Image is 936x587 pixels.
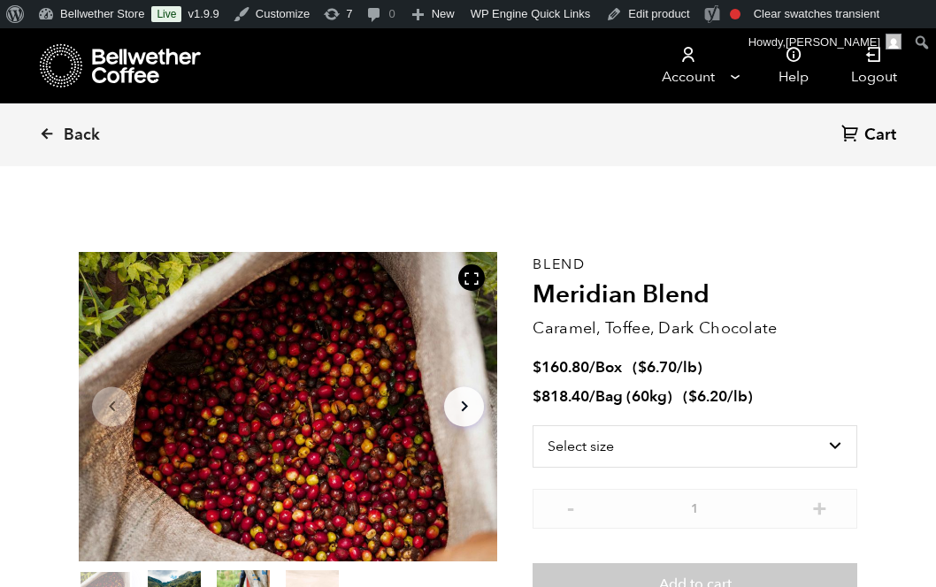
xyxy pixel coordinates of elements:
[727,386,748,407] span: /lb
[533,280,857,310] h2: Meridian Blend
[757,28,830,103] a: Help
[533,357,541,377] span: $
[683,386,753,407] span: ( )
[595,357,622,377] span: Box
[688,386,727,407] bdi: 6.20
[595,386,672,407] span: Bag (60kg)
[633,28,742,103] a: Account
[830,28,918,103] a: Logout
[688,386,697,407] span: $
[589,386,595,407] span: /
[638,357,647,377] span: $
[559,498,581,515] button: -
[742,28,909,57] a: Howdy,
[638,357,677,377] bdi: 6.70
[841,124,901,148] a: Cart
[151,6,181,22] a: Live
[533,316,857,340] p: Caramel, Toffee, Dark Chocolate
[677,357,697,377] span: /lb
[533,386,541,407] span: $
[786,35,880,49] span: [PERSON_NAME]
[809,498,831,515] button: +
[533,357,589,377] bdi: 160.80
[589,357,595,377] span: /
[864,125,896,146] span: Cart
[730,9,740,19] div: Focus keyphrase not set
[533,386,589,407] bdi: 818.40
[64,125,100,146] span: Back
[633,357,702,377] span: ( )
